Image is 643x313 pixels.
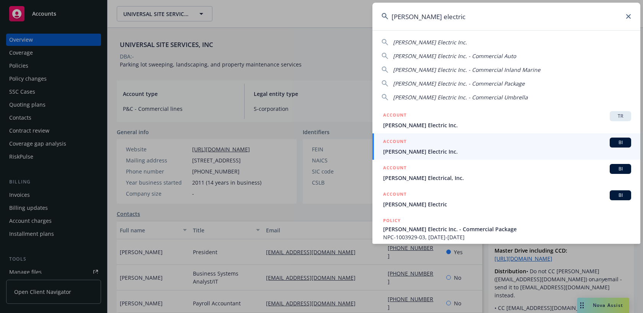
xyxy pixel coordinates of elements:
[393,39,467,46] span: [PERSON_NAME] Electric Inc.
[613,113,628,120] span: TR
[383,217,401,224] h5: POLICY
[372,160,640,186] a: ACCOUNTBI[PERSON_NAME] Electrical, Inc.
[383,233,631,241] span: NPC-1003929-03, [DATE]-[DATE]
[613,139,628,146] span: BI
[372,3,640,30] input: Search...
[372,107,640,133] a: ACCOUNTTR[PERSON_NAME] Electric Inc.
[383,190,406,199] h5: ACCOUNT
[383,138,406,147] h5: ACCOUNT
[383,174,631,182] span: [PERSON_NAME] Electrical, Inc.
[393,94,528,101] span: [PERSON_NAME] Electric Inc. - Commercial Umbrella
[393,52,516,60] span: [PERSON_NAME] Electric Inc. - Commercial Auto
[372,186,640,212] a: ACCOUNTBI[PERSON_NAME] Electric
[383,148,631,156] span: [PERSON_NAME] Electric Inc.
[613,192,628,199] span: BI
[393,80,525,87] span: [PERSON_NAME] Electric Inc. - Commercial Package
[613,165,628,172] span: BI
[393,66,540,73] span: [PERSON_NAME] Electric Inc. - Commercial Inland Marine
[383,225,631,233] span: [PERSON_NAME] Electric Inc. - Commercial Package
[383,200,631,208] span: [PERSON_NAME] Electric
[372,212,640,245] a: POLICY[PERSON_NAME] Electric Inc. - Commercial PackageNPC-1003929-03, [DATE]-[DATE]
[383,164,406,173] h5: ACCOUNT
[383,111,406,120] h5: ACCOUNT
[372,133,640,160] a: ACCOUNTBI[PERSON_NAME] Electric Inc.
[383,121,631,129] span: [PERSON_NAME] Electric Inc.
